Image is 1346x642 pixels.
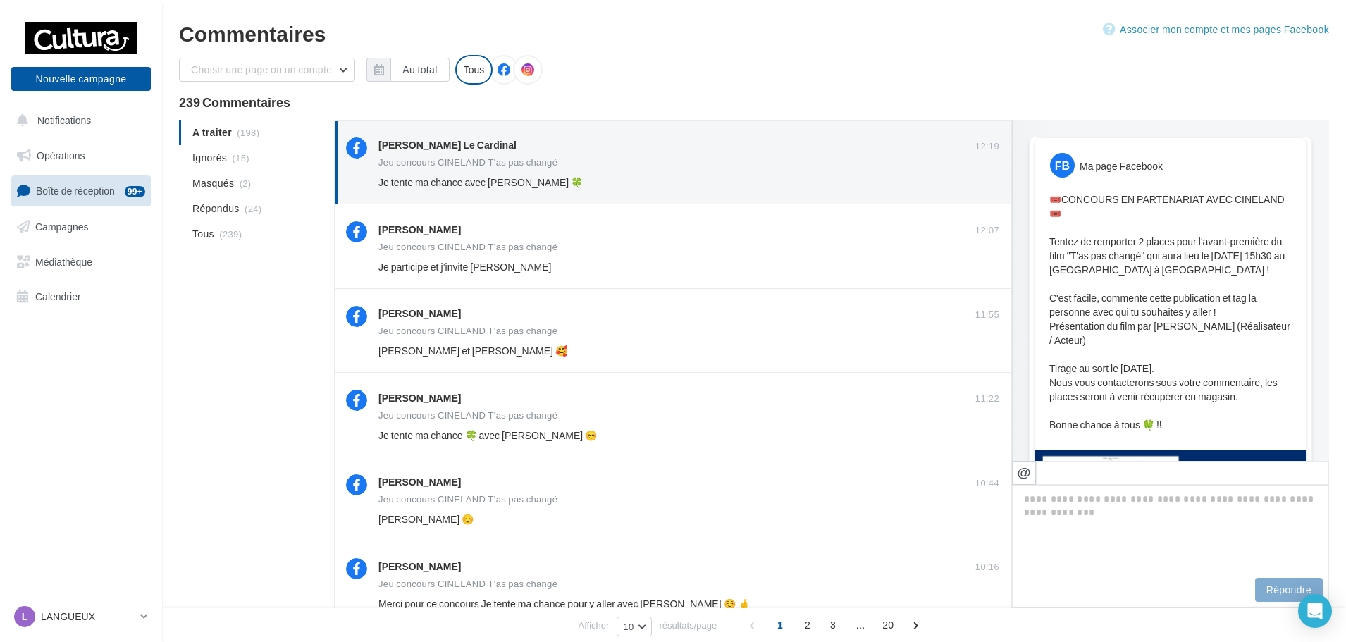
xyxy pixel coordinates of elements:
span: 11:22 [975,393,999,405]
div: FB [1050,153,1075,178]
button: Au total [366,58,449,82]
div: [PERSON_NAME] [378,560,461,574]
span: Médiathèque [35,255,92,267]
span: Opérations [37,149,85,161]
span: Je tente ma chance avec [PERSON_NAME] 🍀 [378,176,583,188]
button: Choisir une page ou un compte [179,58,355,82]
a: Associer mon compte et mes pages Facebook [1103,21,1329,38]
div: [PERSON_NAME] [378,475,461,489]
span: résultats/page [660,619,717,632]
p: LANGUEUX [41,610,135,624]
span: 12:07 [975,224,999,237]
span: (2) [240,178,252,189]
span: 10:16 [975,561,999,574]
span: 10 [623,621,634,632]
span: Choisir une page ou un compte [191,63,332,75]
a: L LANGUEUX [11,603,151,630]
span: Répondus [192,202,240,216]
span: Je tente ma chance 🍀 avec [PERSON_NAME] ☺️ [378,429,597,441]
span: [PERSON_NAME] ☺️ [378,513,474,525]
span: Merci pour ce concours Je tente ma chance pour y aller avec [PERSON_NAME] ☺️ 🤞 [378,598,750,610]
button: Au total [390,58,449,82]
a: Boîte de réception99+ [8,175,154,206]
i: @ [1017,466,1031,479]
span: 2 [796,614,819,636]
div: [PERSON_NAME] Le Cardinal [378,138,517,152]
div: Jeu concours CINELAND T'as pas changé [378,326,557,335]
span: 20 [877,614,899,636]
button: Répondre [1255,578,1323,602]
div: Jeu concours CINELAND T'as pas changé [378,242,557,252]
span: L [22,610,28,624]
span: 12:19 [975,140,999,153]
span: (15) [233,152,249,163]
div: Ma page Facebook [1080,159,1163,173]
div: [PERSON_NAME] [378,223,461,237]
a: Campagnes [8,212,154,242]
button: @ [1012,461,1036,485]
div: Commentaires [179,23,1329,44]
span: ... [849,614,872,636]
span: [PERSON_NAME] et [PERSON_NAME] 🥰 [378,345,567,357]
span: 1 [769,614,791,636]
div: 239 Commentaires [179,96,1329,109]
button: Nouvelle campagne [11,67,151,91]
span: Afficher [579,619,610,632]
div: Tous [455,55,493,85]
span: Notifications [37,114,91,126]
span: Tous [192,227,214,241]
p: 🎟️CONCOURS EN PARTENARIAT AVEC CINELAND 🎟️ Tentez de remporter 2 places pour l'avant-première du ... [1049,192,1292,432]
div: [PERSON_NAME] [378,391,461,405]
a: Opérations [8,141,154,171]
span: 11:55 [975,309,999,321]
div: Jeu concours CINELAND T'as pas changé [378,495,557,504]
div: Jeu concours CINELAND T'as pas changé [378,579,557,588]
span: (239) [219,228,242,240]
span: Calendrier [35,290,81,302]
span: Masqués [192,176,234,190]
span: 3 [822,614,844,636]
span: Ignorés [192,151,227,165]
span: Je participe et j’invite [PERSON_NAME] [378,261,551,273]
span: (24) [245,203,261,214]
a: Calendrier [8,282,154,311]
a: Médiathèque [8,247,154,277]
button: Notifications [8,106,148,135]
span: Boîte de réception [36,185,115,197]
div: Open Intercom Messenger [1298,594,1332,628]
div: 99+ [125,186,145,197]
button: 10 [617,617,651,636]
div: [PERSON_NAME] [378,307,461,321]
div: Jeu concours CINELAND T'as pas changé [378,411,557,420]
div: Jeu concours CINELAND T'as pas changé [378,158,557,167]
span: Campagnes [35,221,89,233]
span: 10:44 [975,477,999,490]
